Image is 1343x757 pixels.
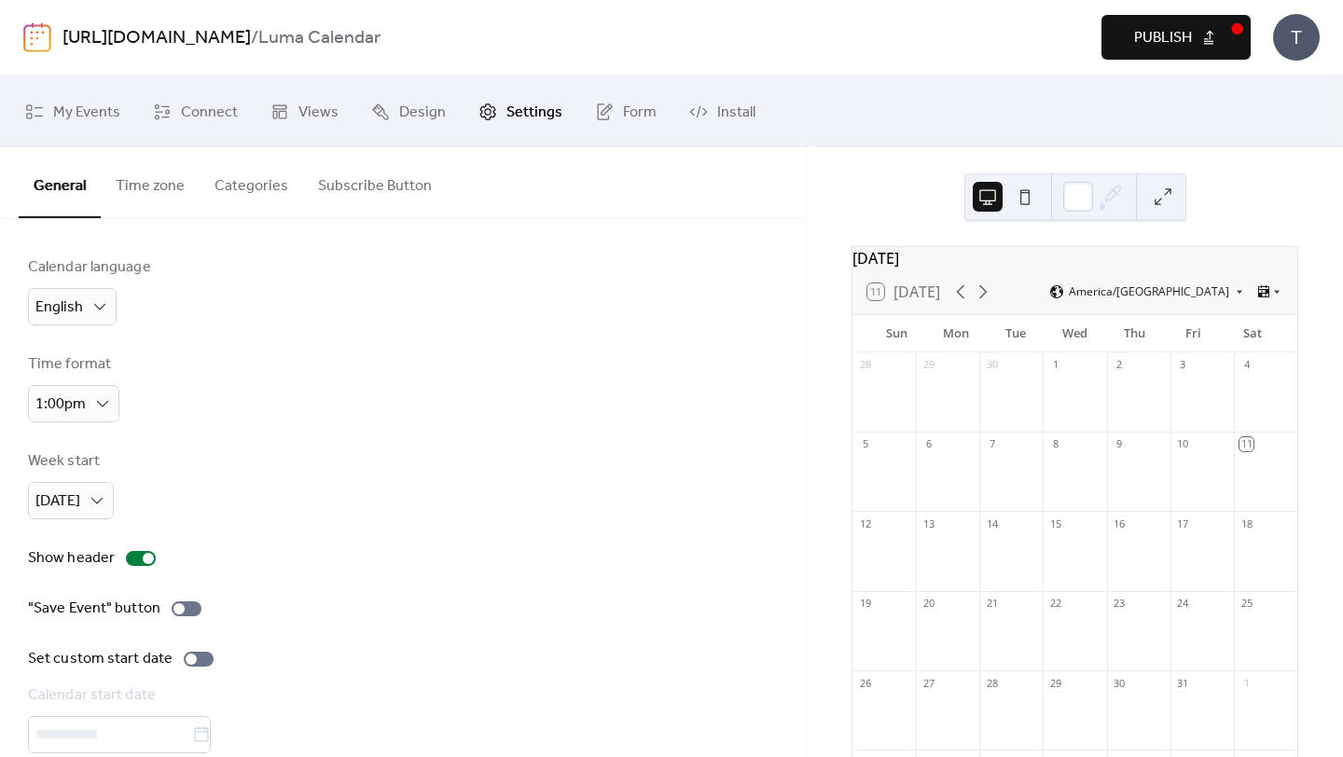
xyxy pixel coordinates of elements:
div: 17 [1176,516,1190,530]
a: Form [581,83,671,140]
div: 25 [1239,597,1253,611]
div: 19 [858,597,872,611]
div: 23 [1113,597,1127,611]
a: Design [357,83,460,140]
span: My Events [53,98,120,127]
div: Calendar start date [28,684,774,707]
span: America/[GEOGRAPHIC_DATA] [1069,286,1229,297]
a: Views [256,83,353,140]
span: 1:00pm [35,390,86,419]
b: / [251,21,258,56]
div: 1 [1239,676,1253,690]
span: Connect [181,98,238,127]
div: Time format [28,353,116,376]
div: 22 [1048,597,1062,611]
div: 11 [1239,437,1253,451]
div: Tue [986,315,1045,352]
div: 4 [1239,358,1253,372]
a: [URL][DOMAIN_NAME] [62,21,251,56]
div: Set custom start date [28,648,173,670]
div: 21 [985,597,999,611]
div: 24 [1176,597,1190,611]
div: 14 [985,516,999,530]
div: Sun [867,315,927,352]
div: 6 [921,437,935,451]
span: Install [717,98,755,127]
button: Categories [200,147,303,216]
div: 28 [985,676,999,690]
a: Install [675,83,769,140]
img: logo [23,22,51,52]
button: Publish [1101,15,1251,60]
div: 30 [985,358,999,372]
div: 30 [1113,676,1127,690]
a: My Events [11,83,134,140]
div: Week start [28,450,110,473]
span: English [35,293,83,322]
div: Sat [1223,315,1282,352]
div: 2 [1113,358,1127,372]
span: Form [623,98,657,127]
div: 3 [1176,358,1190,372]
div: 15 [1048,516,1062,530]
div: T [1273,14,1320,61]
div: 29 [1048,676,1062,690]
button: Subscribe Button [303,147,447,216]
div: Show header [28,547,115,570]
div: 1 [1048,358,1062,372]
span: Design [399,98,446,127]
span: [DATE] [35,487,80,516]
div: Thu [1104,315,1164,352]
div: 18 [1239,516,1253,530]
div: [DATE] [852,247,1297,269]
b: Luma Calendar [258,21,381,56]
div: Fri [1164,315,1224,352]
span: Settings [506,98,562,127]
a: Settings [464,83,576,140]
div: Mon [927,315,987,352]
div: Wed [1045,315,1105,352]
div: 31 [1176,676,1190,690]
div: Calendar language [28,256,151,279]
a: Connect [139,83,252,140]
div: "Save Event" button [28,598,160,620]
div: 27 [921,676,935,690]
button: General [19,147,101,218]
div: 13 [921,516,935,530]
div: 16 [1113,516,1127,530]
div: 9 [1113,437,1127,451]
div: 28 [858,358,872,372]
div: 10 [1176,437,1190,451]
div: 12 [858,516,872,530]
div: 8 [1048,437,1062,451]
div: 7 [985,437,999,451]
div: 20 [921,597,935,611]
span: Publish [1134,27,1192,49]
button: Time zone [101,147,200,216]
span: Views [298,98,339,127]
div: 5 [858,437,872,451]
div: 29 [921,358,935,372]
div: 26 [858,676,872,690]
